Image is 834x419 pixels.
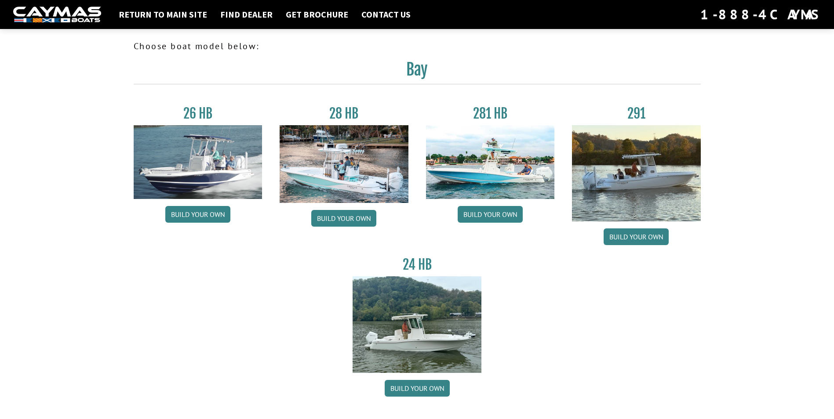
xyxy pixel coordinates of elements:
[134,125,262,199] img: 26_new_photo_resized.jpg
[604,228,669,245] a: Build your own
[357,9,415,20] a: Contact Us
[353,256,481,273] h3: 24 HB
[280,125,408,203] img: 28_hb_thumbnail_for_caymas_connect.jpg
[280,105,408,122] h3: 28 HB
[165,206,230,223] a: Build your own
[572,125,701,221] img: 291_Thumbnail.jpg
[700,5,821,24] div: 1-888-4CAYMAS
[114,9,211,20] a: Return to main site
[426,105,555,122] h3: 281 HB
[572,105,701,122] h3: 291
[134,105,262,122] h3: 26 HB
[13,7,101,23] img: white-logo-c9c8dbefe5ff5ceceb0f0178aa75bf4bb51f6bca0971e226c86eb53dfe498488.png
[385,380,450,397] a: Build your own
[134,40,701,53] p: Choose boat model below:
[353,276,481,372] img: 24_HB_thumbnail.jpg
[134,60,701,84] h2: Bay
[458,206,523,223] a: Build your own
[311,210,376,227] a: Build your own
[216,9,277,20] a: Find Dealer
[426,125,555,199] img: 28-hb-twin.jpg
[281,9,353,20] a: Get Brochure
